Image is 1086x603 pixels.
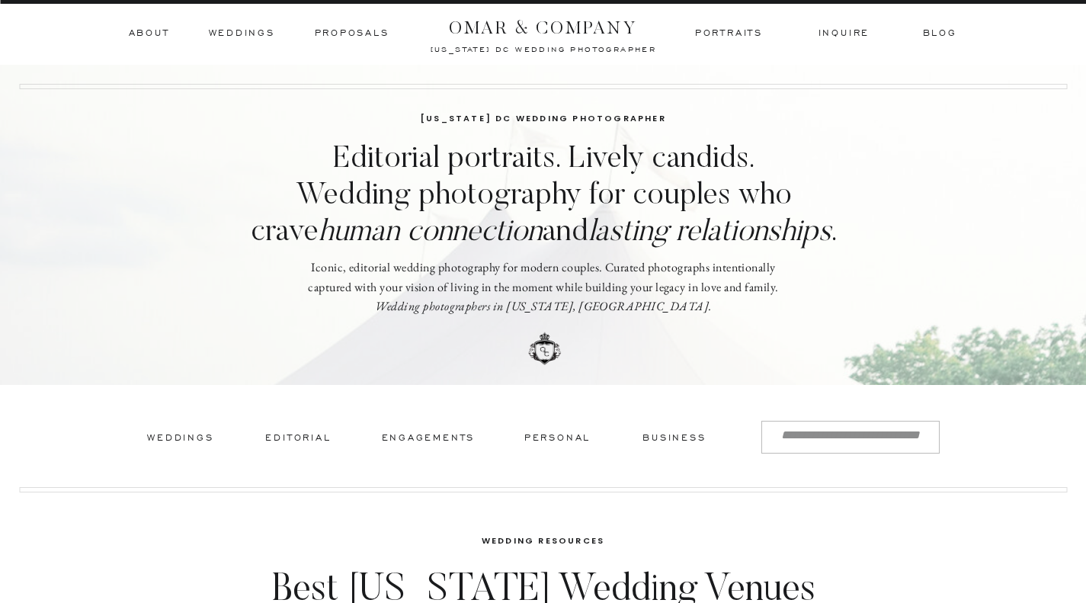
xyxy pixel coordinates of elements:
a: inquire [819,27,870,40]
a: Weddings [146,431,216,447]
a: ABOUT [129,27,168,40]
a: Wedding Resources [482,534,604,547]
h3: Editorial portraits. Lively candids. Wedding photography for couples who crave and . [229,142,858,252]
a: Portraits [694,27,765,40]
a: Proposals [315,27,389,40]
a: business [642,431,708,447]
a: editorial [264,431,333,447]
a: [US_STATE] dc wedding photographer [421,111,667,127]
a: Engagements [382,431,475,447]
a: OMAR & COMPANY [421,13,666,34]
p: Iconic, editorial wedding photography for modern couples. Curated photographs intentionally captu... [305,258,783,329]
a: BLOG [923,27,955,40]
i: human connection [319,218,542,249]
a: Wedding photographers in [US_STATE], [GEOGRAPHIC_DATA]. [375,298,711,314]
a: [US_STATE] dc wedding photographer [389,44,698,52]
a: Weddings [209,27,275,40]
i: lasting relationships [588,218,831,249]
a: personal [523,431,593,447]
